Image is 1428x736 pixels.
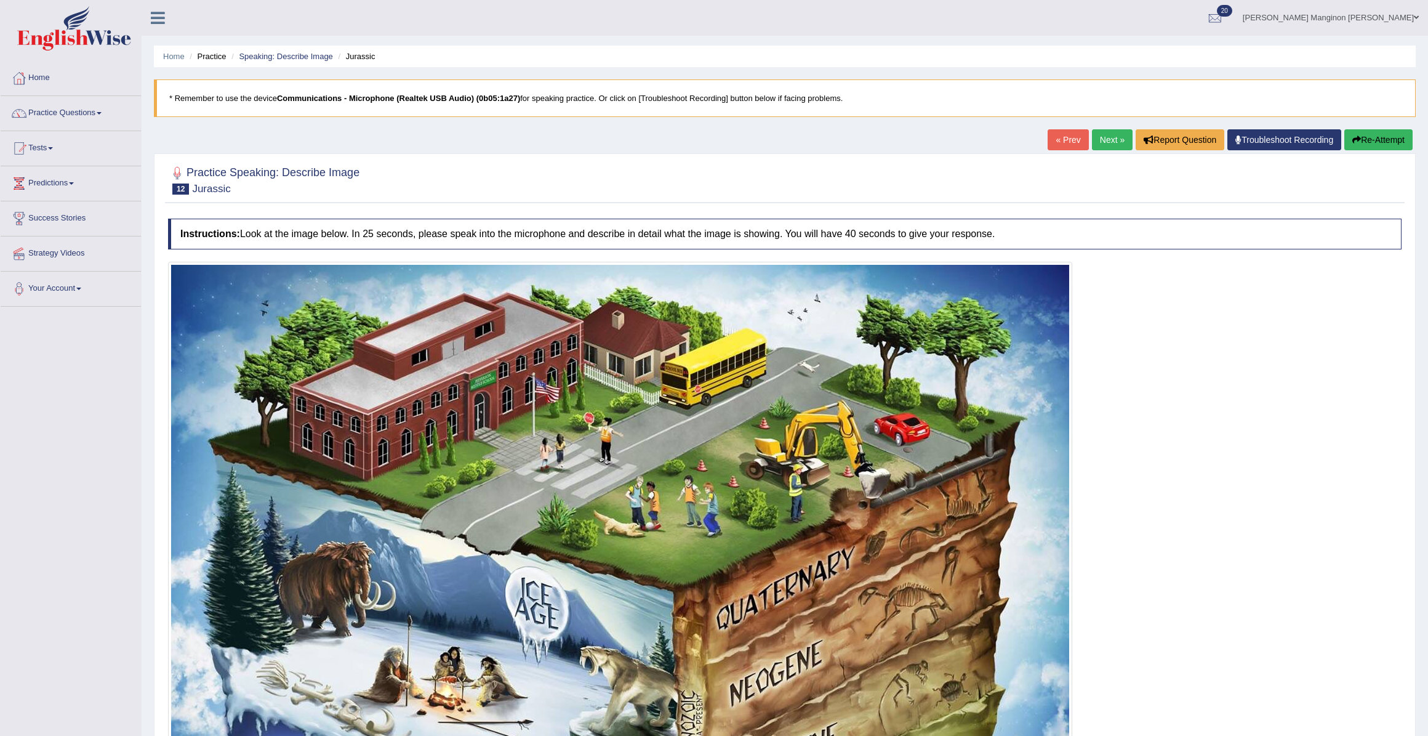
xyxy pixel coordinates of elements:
[1344,129,1413,150] button: Re-Attempt
[1,201,141,232] a: Success Stories
[1227,129,1341,150] a: Troubleshoot Recording
[239,52,332,61] a: Speaking: Describe Image
[1092,129,1133,150] a: Next »
[1,131,141,162] a: Tests
[1,237,141,267] a: Strategy Videos
[1,272,141,302] a: Your Account
[1,96,141,127] a: Practice Questions
[1,166,141,197] a: Predictions
[192,183,230,195] small: Jurassic
[187,51,226,62] li: Practice
[1136,129,1224,150] button: Report Question
[180,228,240,239] b: Instructions:
[335,51,375,62] li: Jurassic
[277,94,520,103] b: Communications - Microphone (Realtek USB Audio) (0b05:1a27)
[163,52,185,61] a: Home
[168,219,1402,249] h4: Look at the image below. In 25 seconds, please speak into the microphone and describe in detail w...
[1217,5,1232,17] span: 20
[1048,129,1088,150] a: « Prev
[154,79,1416,117] blockquote: * Remember to use the device for speaking practice. Or click on [Troubleshoot Recording] button b...
[172,184,189,195] span: 12
[1,61,141,92] a: Home
[168,164,359,195] h2: Practice Speaking: Describe Image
